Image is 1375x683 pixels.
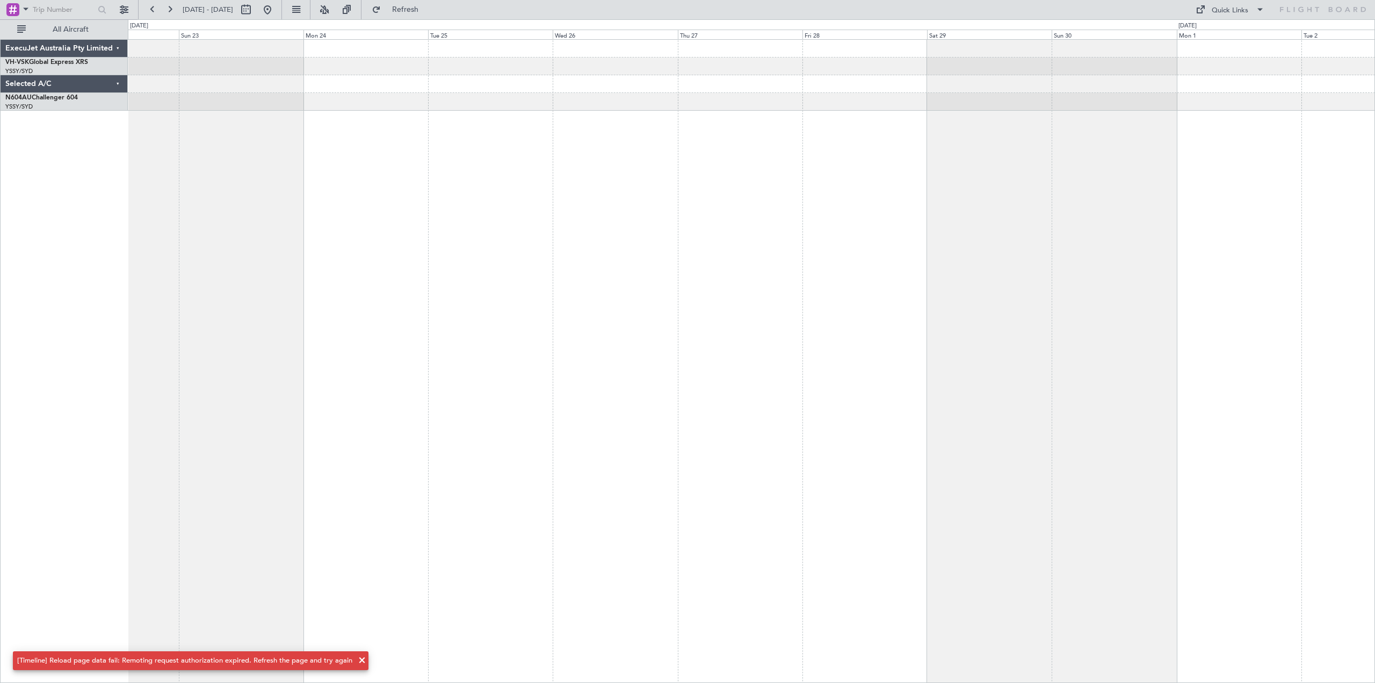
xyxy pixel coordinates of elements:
[12,21,117,38] button: All Aircraft
[553,30,677,39] div: Wed 26
[927,30,1052,39] div: Sat 29
[1212,5,1248,16] div: Quick Links
[183,5,233,15] span: [DATE] - [DATE]
[1177,30,1301,39] div: Mon 1
[367,1,431,18] button: Refresh
[17,656,352,666] div: [Timeline] Reload page data fail: Remoting request authorization expired. Refresh the page and tr...
[5,103,33,111] a: YSSY/SYD
[303,30,428,39] div: Mon 24
[179,30,303,39] div: Sun 23
[33,2,95,18] input: Trip Number
[1052,30,1176,39] div: Sun 30
[1190,1,1270,18] button: Quick Links
[5,59,29,66] span: VH-VSK
[5,59,88,66] a: VH-VSKGlobal Express XRS
[383,6,428,13] span: Refresh
[5,95,78,101] a: N604AUChallenger 604
[5,67,33,75] a: YSSY/SYD
[1178,21,1197,31] div: [DATE]
[678,30,802,39] div: Thu 27
[5,95,32,101] span: N604AU
[802,30,927,39] div: Fri 28
[428,30,553,39] div: Tue 25
[28,26,113,33] span: All Aircraft
[130,21,148,31] div: [DATE]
